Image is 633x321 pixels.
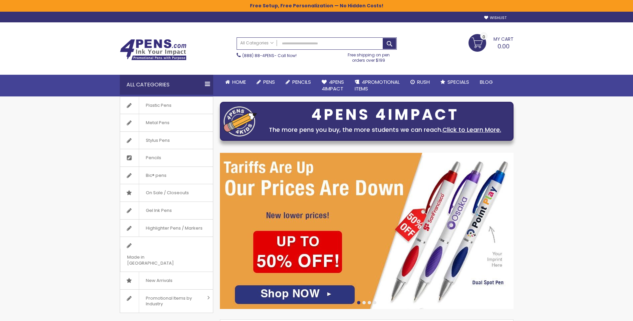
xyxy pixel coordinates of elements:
img: 4Pens Custom Pens and Promotional Products [120,39,187,60]
span: Pencils [292,78,311,85]
a: Pencils [280,75,316,89]
span: Blog [480,78,493,85]
span: - Call Now! [242,53,297,58]
span: Gel Ink Pens [139,202,179,219]
span: Specials [447,78,469,85]
span: Pens [263,78,275,85]
div: The more pens you buy, the more students we can reach. [260,125,510,134]
div: All Categories [120,75,213,95]
img: /cheap-promotional-products.html [220,153,514,309]
a: Stylus Pens [120,132,213,149]
a: Gel Ink Pens [120,202,213,219]
span: 4Pens 4impact [322,78,344,92]
img: four_pen_logo.png [224,106,257,136]
a: 0.00 0 [468,34,514,51]
span: Highlighter Pens / Markers [139,220,209,237]
span: Rush [417,78,430,85]
span: Pencils [139,149,168,167]
span: All Categories [240,40,274,46]
span: 4PROMOTIONAL ITEMS [355,78,400,92]
span: Stylus Pens [139,132,177,149]
span: 0.00 [498,42,510,50]
span: 0 [483,34,485,40]
span: Plastic Pens [139,97,178,114]
a: Blog [474,75,498,89]
span: Promotional Items by Industry [139,290,205,313]
a: Promotional Items by Industry [120,290,213,313]
span: New Arrivals [139,272,179,289]
a: Rush [405,75,435,89]
a: Specials [435,75,474,89]
a: Made in [GEOGRAPHIC_DATA] [120,237,213,272]
a: On Sale / Closeouts [120,184,213,202]
span: On Sale / Closeouts [139,184,196,202]
a: Click to Learn More. [442,125,501,134]
div: 4PENS 4IMPACT [260,108,510,122]
a: Plastic Pens [120,97,213,114]
a: All Categories [237,38,277,49]
a: New Arrivals [120,272,213,289]
span: Bic® pens [139,167,173,184]
a: Metal Pens [120,114,213,131]
div: Free shipping on pen orders over $199 [341,50,397,63]
a: Bic® pens [120,167,213,184]
span: Metal Pens [139,114,176,131]
a: (888) 88-4PENS [242,53,274,58]
span: Made in [GEOGRAPHIC_DATA] [120,249,196,272]
a: Wishlist [484,15,507,20]
span: Home [232,78,246,85]
a: Home [220,75,251,89]
a: Pens [251,75,280,89]
a: Pencils [120,149,213,167]
a: 4PROMOTIONALITEMS [349,75,405,96]
a: Highlighter Pens / Markers [120,220,213,237]
a: 4Pens4impact [316,75,349,96]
